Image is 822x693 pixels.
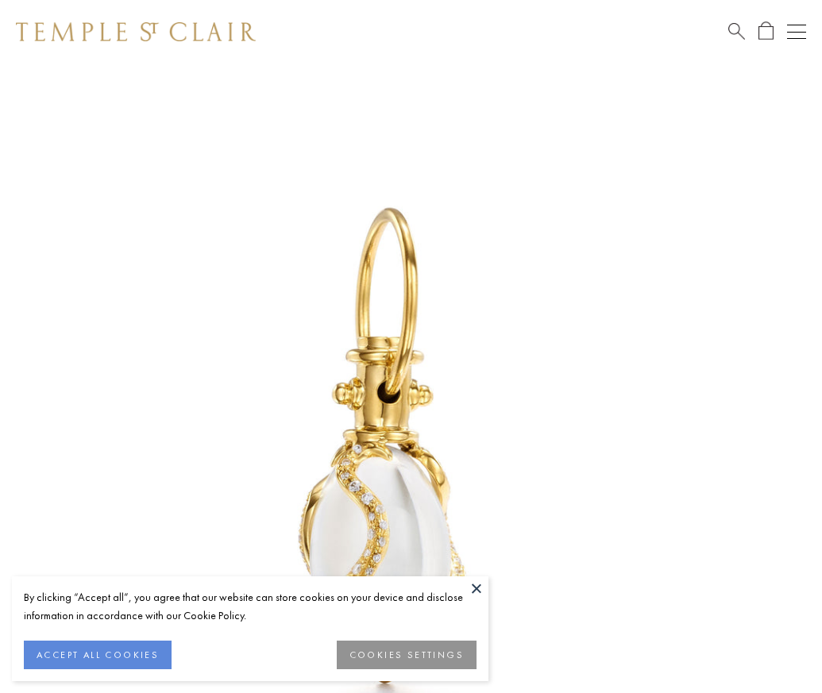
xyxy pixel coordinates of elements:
[728,21,745,41] a: Search
[24,641,172,669] button: ACCEPT ALL COOKIES
[24,588,477,625] div: By clicking “Accept all”, you agree that our website can store cookies on your device and disclos...
[787,22,806,41] button: Open navigation
[16,22,256,41] img: Temple St. Clair
[758,21,774,41] a: Open Shopping Bag
[337,641,477,669] button: COOKIES SETTINGS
